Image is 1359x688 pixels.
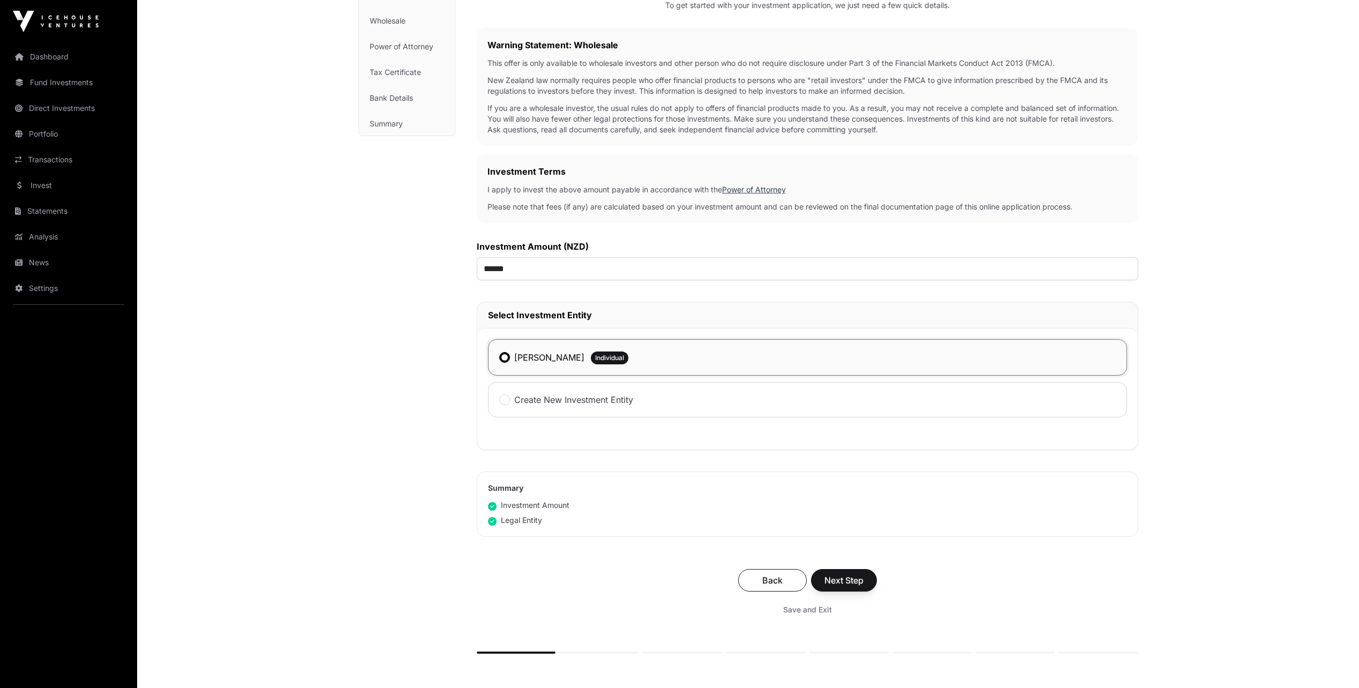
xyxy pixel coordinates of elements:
[9,45,129,69] a: Dashboard
[514,351,584,364] label: [PERSON_NAME]
[487,58,1128,69] p: This offer is only available to wholesale investors and other person who do not require disclosur...
[487,184,1128,195] p: I apply to invest the above amount payable in accordance with the
[487,201,1128,212] p: Please note that fees (if any) are calculated based on your investment amount and can be reviewed...
[1305,637,1359,688] iframe: Chat Widget
[783,604,832,615] span: Save and Exit
[738,569,807,592] button: Back
[487,39,1128,51] h2: Warning Statement: Wholesale
[9,174,129,197] a: Invest
[487,103,1128,135] p: If you are a wholesale investor, the usual rules do not apply to offers of financial products mad...
[487,165,1128,178] h2: Investment Terms
[811,569,877,592] button: Next Step
[9,148,129,171] a: Transactions
[488,309,1127,321] h2: Select Investment Entity
[9,276,129,300] a: Settings
[752,574,793,587] span: Back
[477,240,1138,253] label: Investment Amount (NZD)
[13,11,99,32] img: Icehouse Ventures Logo
[487,75,1128,96] p: New Zealand law normally requires people who offer financial products to persons who are "retail ...
[514,393,633,406] label: Create New Investment Entity
[488,483,1127,493] h2: Summary
[770,600,845,619] button: Save and Exit
[9,199,129,223] a: Statements
[488,500,569,511] div: Investment Amount
[824,574,864,587] span: Next Step
[9,251,129,274] a: News
[9,71,129,94] a: Fund Investments
[9,122,129,146] a: Portfolio
[722,185,786,194] a: Power of Attorney
[595,354,624,362] span: Individual
[488,515,542,526] div: Legal Entity
[9,225,129,249] a: Analysis
[9,96,129,120] a: Direct Investments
